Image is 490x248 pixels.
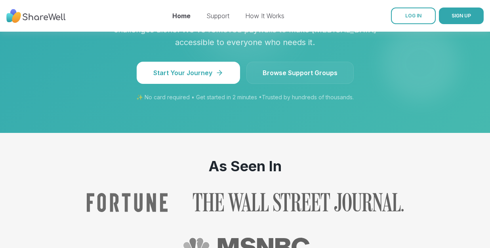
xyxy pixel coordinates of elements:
[87,193,168,212] a: Read ShareWell coverage in Fortune
[452,13,471,19] span: SIGN UP
[439,8,484,24] button: SIGN UP
[6,5,66,27] img: ShareWell Nav Logo
[193,193,404,212] a: Read ShareWell coverage in The Wall Street Journal
[245,12,284,20] a: How It Works
[246,62,354,84] a: Browse Support Groups
[263,68,337,78] span: Browse Support Groups
[153,68,223,78] span: Start Your Journey
[193,193,404,212] img: The Wall Street Journal logo
[391,8,436,24] a: LOG IN
[172,12,191,20] a: Home
[405,13,421,19] span: LOG IN
[137,62,240,84] button: Start Your Journey
[87,193,168,212] img: Fortune logo
[206,12,229,20] a: Support
[42,93,448,101] p: ✨ No card required • Get started in 2 minutes • Trusted by hundreds of thousands.
[18,158,473,174] h2: As Seen In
